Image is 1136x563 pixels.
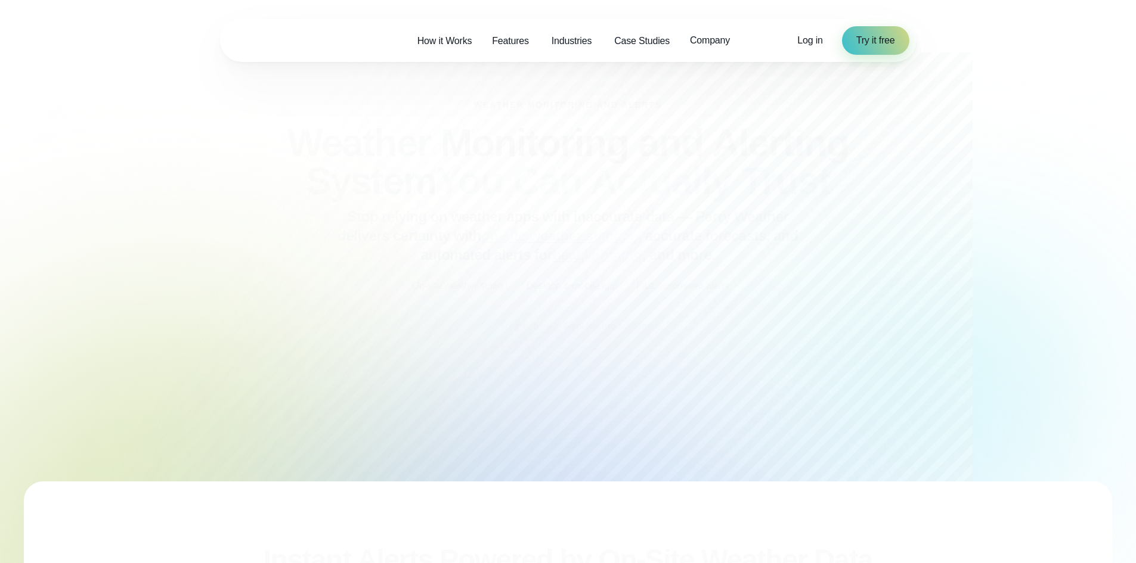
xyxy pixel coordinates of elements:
span: Try it free [856,33,895,48]
span: How it Works [417,34,472,48]
a: Log in [797,33,822,48]
span: Features [492,34,529,48]
span: Company [690,33,730,48]
a: How it Works [407,29,482,53]
a: Try it free [842,26,909,55]
span: Case Studies [614,34,670,48]
span: Industries [552,34,592,48]
a: Case Studies [604,29,680,53]
span: Log in [797,35,822,45]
